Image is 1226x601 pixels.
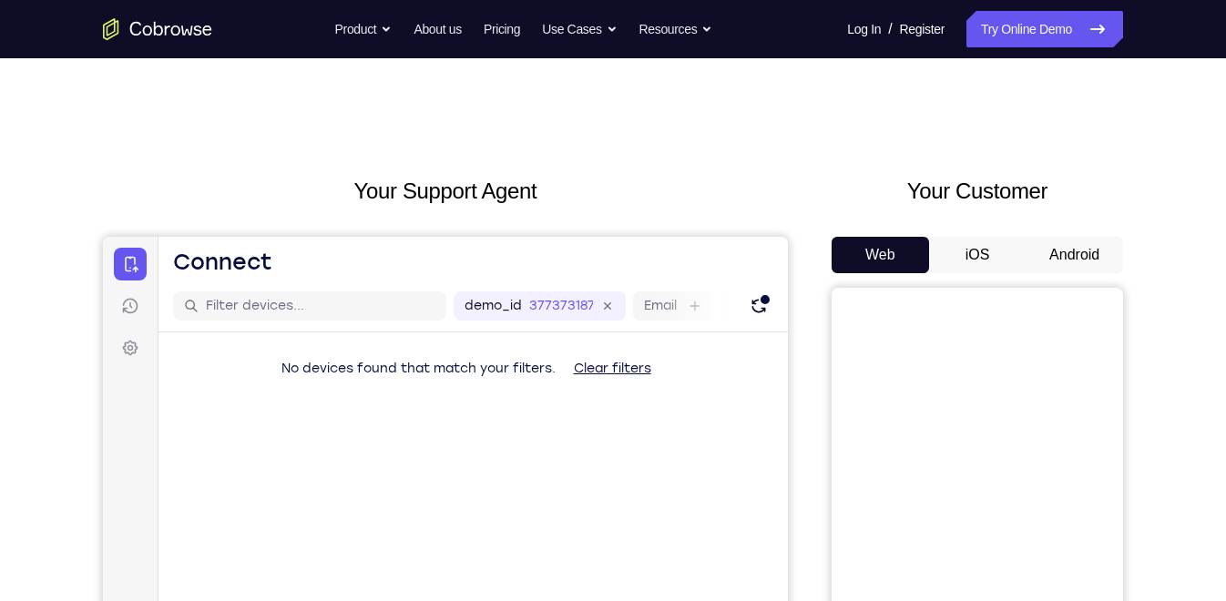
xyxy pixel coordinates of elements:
a: Try Online Demo [966,11,1123,47]
button: Clear filters [456,114,563,150]
button: 6-digit code [315,548,425,585]
span: / [888,18,892,40]
button: Product [335,11,393,47]
a: Log In [847,11,881,47]
button: Resources [639,11,713,47]
button: Android [1026,237,1123,273]
span: No devices found that match your filters. [179,124,453,139]
button: Web [832,237,929,273]
a: About us [414,11,461,47]
a: Go to the home page [103,18,212,40]
a: Register [900,11,945,47]
h2: Your Support Agent [103,175,788,208]
a: Pricing [484,11,520,47]
h2: Your Customer [832,175,1123,208]
button: Use Cases [542,11,617,47]
button: iOS [929,237,1027,273]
